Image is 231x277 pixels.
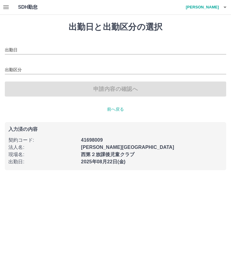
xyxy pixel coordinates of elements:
[81,152,134,157] b: 西第２放課後児童クラブ
[5,106,226,112] p: 前へ戻る
[81,145,174,150] b: [PERSON_NAME][GEOGRAPHIC_DATA]
[81,137,103,143] b: 41698009
[8,158,77,165] p: 出勤日 :
[5,22,226,32] h1: 出勤日と出勤区分の選択
[8,137,77,144] p: 契約コード :
[8,151,77,158] p: 現場名 :
[8,127,223,132] p: 入力済の内容
[8,144,77,151] p: 法人名 :
[81,159,125,164] b: 2025年08月22日(金)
